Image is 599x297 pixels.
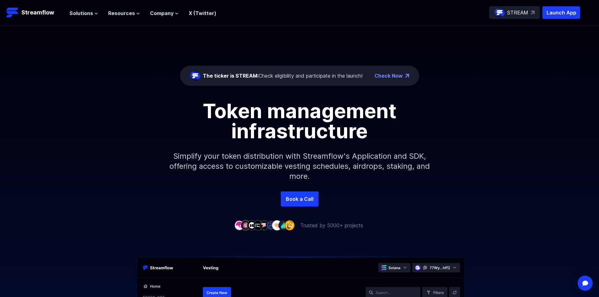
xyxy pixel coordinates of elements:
[531,11,535,14] img: top-right-arrow.svg
[6,6,63,19] a: Streamflow
[203,72,363,80] div: Check eligibility and participate in the launch!
[405,74,409,78] img: top-right-arrow.png
[578,276,593,291] div: Open Intercom Messenger
[108,9,140,17] button: Resources
[247,220,257,230] img: company-3
[272,220,282,230] img: company-7
[6,6,19,19] img: Streamflow Logo
[190,71,200,81] img: streamflow-logo-circle.png
[69,9,93,17] span: Solutions
[266,220,276,230] img: company-6
[542,6,580,19] button: Launch App
[507,9,528,16] p: STREAM
[374,72,403,80] a: Check Now
[259,220,269,230] img: company-5
[164,141,435,191] p: Simplify your token distribution with Streamflow's Application and SDK, offering access to custom...
[203,73,258,79] span: The ticker is STREAM:
[300,222,363,229] p: Trusted by 5000+ projects
[489,6,540,19] a: STREAM
[21,8,54,17] p: Streamflow
[108,9,135,17] span: Resources
[150,9,179,17] button: Company
[189,10,216,16] a: X (Twitter)
[285,220,295,230] img: company-9
[495,8,505,18] img: streamflow-logo-circle.png
[158,101,441,141] h1: Token management infrastructure
[241,220,251,230] img: company-2
[278,220,288,230] img: company-8
[253,220,263,230] img: company-4
[234,220,244,230] img: company-1
[69,9,98,17] button: Solutions
[150,9,174,17] span: Company
[281,191,319,206] a: Book a Call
